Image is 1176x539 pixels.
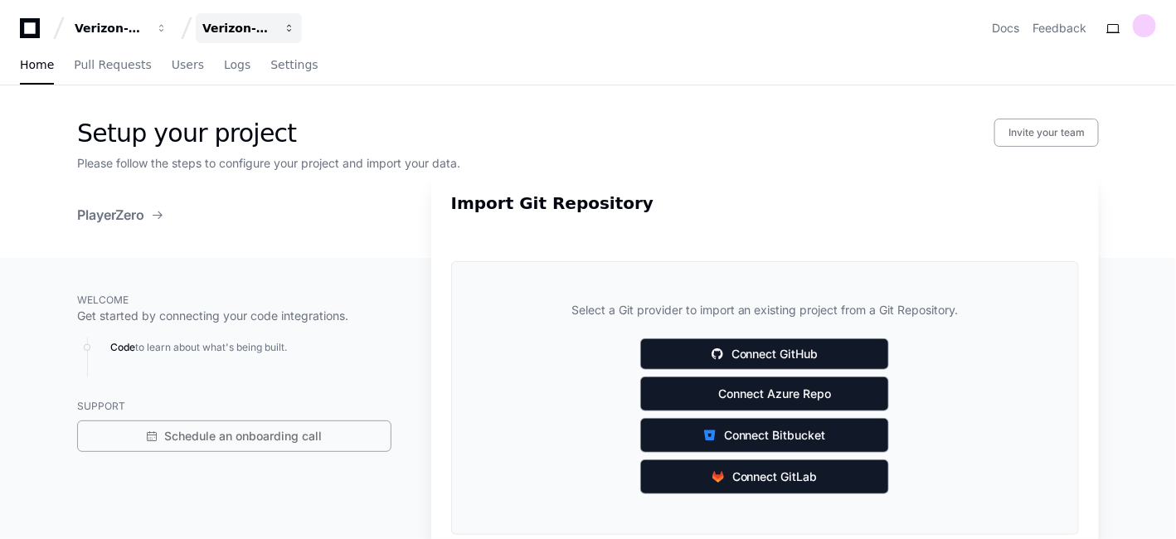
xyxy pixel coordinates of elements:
p: Please follow the steps to configure your project and import your data. [77,155,1099,172]
a: Docs [992,20,1019,36]
div: Verizon-COM-SOM [202,20,274,36]
p: to learn about what's being built. [110,337,391,357]
h2: Import Git Repository [451,192,1079,215]
button: Connect GitHub [640,338,889,370]
button: Connect Azure Repo [640,376,889,411]
button: Verizon-COM-SOM [68,13,174,43]
a: Pull Requests [74,46,151,85]
p: Select a Git provider to import an existing project from a Git Repository. [571,302,959,318]
button: Connect Bitbucket [640,418,889,453]
a: Settings [270,46,318,85]
a: Home [20,46,54,85]
a: Schedule an onboarding call [77,420,391,452]
button: Connect GitLab [640,459,889,494]
h1: Setup your project [77,119,296,148]
div: Verizon-COM-SOM [75,20,146,36]
a: Logs [224,46,250,85]
span: Home [20,60,54,70]
button: Invite your team [994,119,1099,147]
span: Logs [224,60,250,70]
span: PlayerZero [77,205,144,225]
span: Code [110,341,135,353]
span: Connect Bitbucket [724,427,826,444]
span: Settings [270,60,318,70]
button: Verizon-COM-SOM [196,13,302,43]
span: Connect GitLab [732,469,818,485]
button: Feedback [1033,20,1086,36]
span: Connect Azure Repo [718,386,831,402]
span: Pull Requests [74,60,151,70]
p: Get started by connecting your code integrations. [77,308,391,324]
span: Users [172,60,204,70]
a: Users [172,46,204,85]
span: support [77,400,125,412]
span: Welcome [77,294,129,306]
